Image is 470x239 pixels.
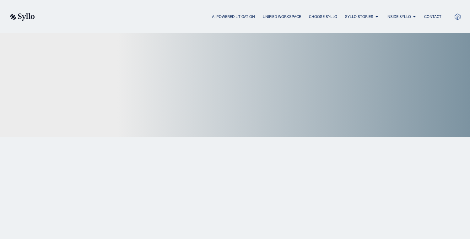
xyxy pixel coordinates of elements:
[386,14,411,19] a: Inside Syllo
[309,14,337,19] a: Choose Syllo
[9,13,35,21] img: syllo
[212,14,255,19] a: AI Powered Litigation
[47,14,441,20] div: Menu Toggle
[424,14,441,19] a: Contact
[263,14,301,19] a: Unified Workspace
[47,14,441,20] nav: Menu
[345,14,373,19] a: Syllo Stories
